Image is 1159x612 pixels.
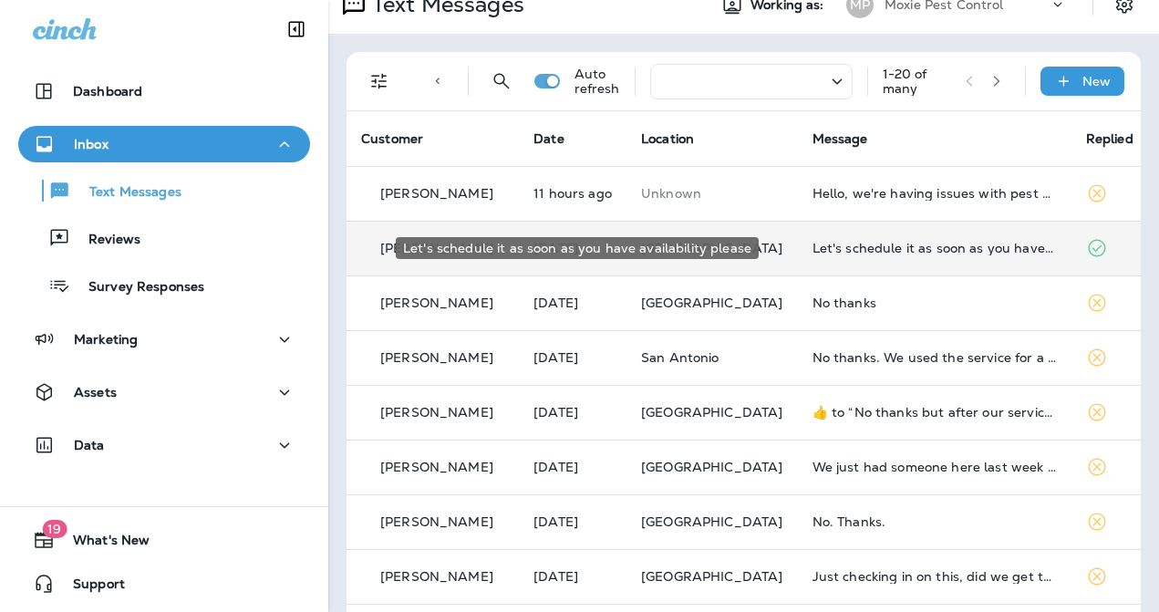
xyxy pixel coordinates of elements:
button: Collapse Sidebar [271,11,322,47]
div: Hello, we're having issues with pest around our house and we need an as needed visit [812,186,1057,201]
p: Aug 15, 2025 12:24 PM [533,296,612,310]
p: Aug 14, 2025 04:19 PM [533,514,612,529]
p: Aug 13, 2025 09:11 PM [533,569,612,584]
p: This customer does not have a last location and the phone number they messaged is not assigned to... [641,186,783,201]
p: New [1082,74,1111,88]
span: What's New [55,533,150,555]
button: Support [18,565,310,602]
button: 19What's New [18,522,310,558]
span: Date [533,130,564,147]
span: San Antonio [641,349,719,366]
p: Inbox [74,137,109,151]
p: Dashboard [73,84,142,99]
button: Inbox [18,126,310,162]
p: [PERSON_NAME] [380,186,493,201]
span: [GEOGRAPHIC_DATA] [641,459,782,475]
p: Aug 15, 2025 11:09 AM [533,460,612,474]
button: Reviews [18,219,310,257]
p: Survey Responses [70,279,204,296]
p: [PERSON_NAME] [380,350,493,365]
button: Data [18,427,310,463]
span: [GEOGRAPHIC_DATA] [641,404,782,420]
p: [PERSON_NAME] [380,569,493,584]
button: Survey Responses [18,266,310,305]
p: [PERSON_NAME] [380,241,493,255]
div: Just checking in on this, did we get this service? Also having trouble with lots of spiders right... [812,569,1057,584]
p: Marketing [74,332,138,347]
p: Aug 17, 2025 09:16 PM [533,186,612,201]
span: [GEOGRAPHIC_DATA] [641,568,782,585]
button: Filters [361,63,398,99]
span: Location [641,130,694,147]
p: [PERSON_NAME] [380,514,493,529]
div: Let's schedule it as soon as you have availability please [812,241,1057,255]
span: 19 [42,520,67,538]
span: Customer [361,130,423,147]
p: Aug 15, 2025 11:15 AM [533,405,612,420]
button: Assets [18,374,310,410]
span: [GEOGRAPHIC_DATA] [641,513,782,530]
div: No thanks. We used the service for a year and it was terrible. No impact...what I am doing now is... [812,350,1057,365]
span: Message [812,130,868,147]
div: Let's schedule it as soon as you have availability please [396,237,759,259]
button: Marketing [18,321,310,358]
div: We just had someone here last week and have terminated our connection due to moving [812,460,1057,474]
p: Text Messages [71,184,181,202]
span: [GEOGRAPHIC_DATA] [641,295,782,311]
p: [PERSON_NAME] [380,296,493,310]
p: [PERSON_NAME] [380,460,493,474]
div: 1 - 20 of many [883,67,951,96]
p: Reviews [70,232,140,249]
p: Auto refresh [574,67,620,96]
p: Data [74,438,105,452]
p: Aug 15, 2025 11:42 AM [533,350,612,365]
span: Replied [1086,130,1133,147]
button: Dashboard [18,73,310,109]
div: No thanks [812,296,1057,310]
button: Search Messages [483,63,520,99]
p: [PERSON_NAME] [380,405,493,420]
span: Support [55,576,125,598]
div: ​👍​ to “ No thanks but after our service last week we are now seeing roaches in the kitchen area ... [812,405,1057,420]
button: Text Messages [18,171,310,210]
div: No. Thanks. [812,514,1057,529]
p: Assets [74,385,117,399]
